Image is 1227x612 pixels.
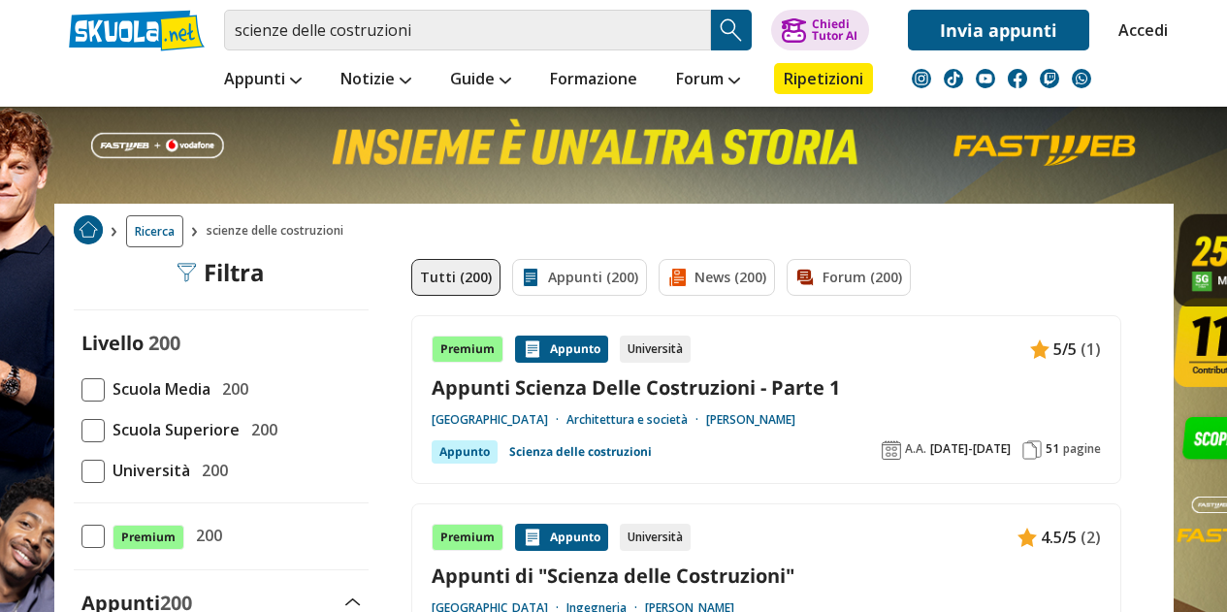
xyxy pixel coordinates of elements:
[545,63,642,98] a: Formazione
[1046,441,1059,457] span: 51
[976,69,995,88] img: youtube
[1008,69,1027,88] img: facebook
[512,259,647,296] a: Appunti (200)
[905,441,926,457] span: A.A.
[1081,337,1101,362] span: (1)
[1063,441,1101,457] span: pagine
[126,215,183,247] a: Ricerca
[1118,10,1159,50] a: Accedi
[177,263,196,282] img: Filtra filtri mobile
[787,259,911,296] a: Forum (200)
[930,441,1011,457] span: [DATE]-[DATE]
[659,259,775,296] a: News (200)
[81,330,144,356] label: Livello
[912,69,931,88] img: instagram
[74,215,103,247] a: Home
[1072,69,1091,88] img: WhatsApp
[148,330,180,356] span: 200
[667,268,687,287] img: News filtro contenuto
[566,412,706,428] a: Architettura e società
[207,215,351,247] span: scienze delle costruzioni
[188,523,222,548] span: 200
[194,458,228,483] span: 200
[105,458,190,483] span: Università
[717,16,746,45] img: Cerca appunti, riassunti o versioni
[908,10,1089,50] a: Invia appunti
[944,69,963,88] img: tiktok
[1017,528,1037,547] img: Appunti contenuto
[1022,440,1042,460] img: Pagine
[113,525,184,550] span: Premium
[771,10,869,50] button: ChiediTutor AI
[345,598,361,606] img: Apri e chiudi sezione
[620,524,691,551] div: Università
[882,440,901,460] img: Anno accademico
[774,63,873,94] a: Ripetizioni
[214,376,248,402] span: 200
[411,259,500,296] a: Tutti (200)
[523,339,542,359] img: Appunti contenuto
[620,336,691,363] div: Università
[515,524,608,551] div: Appunto
[243,417,277,442] span: 200
[105,417,240,442] span: Scuola Superiore
[432,563,1101,589] a: Appunti di "Scienza delle Costruzioni"
[1041,525,1077,550] span: 4.5/5
[1030,339,1049,359] img: Appunti contenuto
[432,440,498,464] div: Appunto
[432,374,1101,401] a: Appunti Scienza Delle Costruzioni - Parte 1
[74,215,103,244] img: Home
[445,63,516,98] a: Guide
[1081,525,1101,550] span: (2)
[711,10,752,50] button: Search Button
[515,336,608,363] div: Appunto
[219,63,307,98] a: Appunti
[521,268,540,287] img: Appunti filtro contenuto
[1040,69,1059,88] img: twitch
[432,524,503,551] div: Premium
[432,336,503,363] div: Premium
[432,412,566,428] a: [GEOGRAPHIC_DATA]
[795,268,815,287] img: Forum filtro contenuto
[336,63,416,98] a: Notizie
[523,528,542,547] img: Appunti contenuto
[509,440,652,464] a: Scienza delle costruzioni
[671,63,745,98] a: Forum
[105,376,210,402] span: Scuola Media
[177,259,265,286] div: Filtra
[706,412,795,428] a: [PERSON_NAME]
[1053,337,1077,362] span: 5/5
[812,18,857,42] div: Chiedi Tutor AI
[224,10,711,50] input: Cerca appunti, riassunti o versioni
